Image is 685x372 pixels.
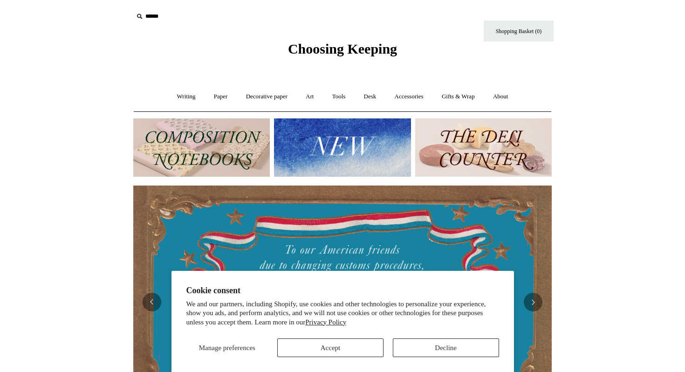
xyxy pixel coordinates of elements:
[274,118,411,177] img: New.jpg__PID:f73bdf93-380a-4a35-bcfe-7823039498e1
[305,318,346,326] a: Privacy Policy
[169,84,204,109] a: Writing
[288,48,397,55] a: Choosing Keeping
[433,84,483,109] a: Gifts & Wrap
[393,338,499,357] button: Decline
[186,286,499,296] h2: Cookie consent
[277,338,384,357] button: Accept
[386,84,432,109] a: Accessories
[356,84,385,109] a: Desk
[205,84,236,109] a: Paper
[524,293,542,311] button: Next
[143,293,161,311] button: Previous
[199,344,255,351] span: Manage preferences
[186,300,499,327] p: We and our partners, including Shopify, use cookies and other technologies to personalize your ex...
[415,118,552,177] img: The Deli Counter
[485,84,517,109] a: About
[288,41,397,56] span: Choosing Keeping
[324,84,354,109] a: Tools
[297,84,322,109] a: Art
[238,84,296,109] a: Decorative paper
[484,21,554,41] a: Shopping Basket (0)
[186,338,268,357] button: Manage preferences
[133,118,270,177] img: 202302 Composition ledgers.jpg__PID:69722ee6-fa44-49dd-a067-31375e5d54ec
